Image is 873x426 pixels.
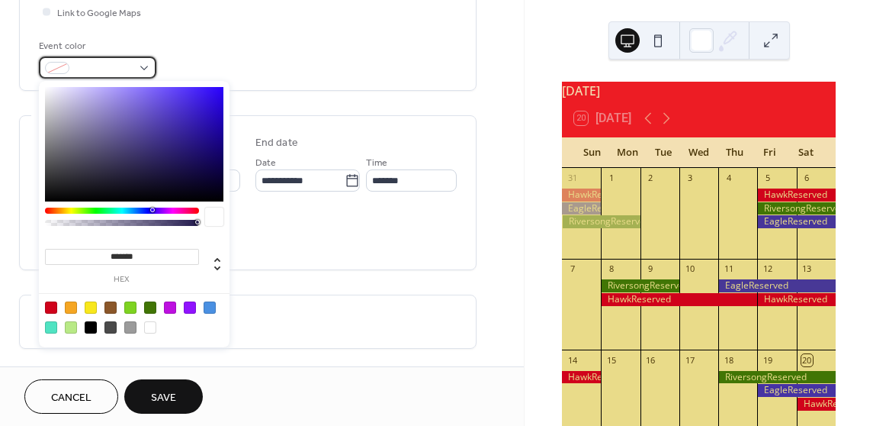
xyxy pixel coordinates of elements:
[562,202,601,215] div: EagleReserved
[144,321,156,334] div: #FFFFFF
[717,137,753,168] div: Thu
[45,276,199,284] label: hex
[610,137,646,168] div: Mon
[85,321,97,334] div: #000000
[57,5,141,21] span: Link to Google Maps
[562,82,836,100] div: [DATE]
[562,371,601,384] div: HawkReserved
[562,215,640,228] div: RiversongReserved
[718,371,836,384] div: RiversongReserved
[788,137,823,168] div: Sat
[723,173,734,184] div: 4
[24,379,118,414] button: Cancel
[255,155,276,171] span: Date
[104,321,117,334] div: #4A4A4A
[757,384,836,397] div: EagleReserved
[574,137,610,168] div: Sun
[684,263,695,275] div: 10
[124,321,136,334] div: #9B9B9B
[85,302,97,314] div: #F8E71C
[723,354,734,366] div: 18
[718,279,836,292] div: EagleReserved
[184,302,196,314] div: #9013FE
[645,173,656,184] div: 2
[723,263,734,275] div: 11
[801,354,813,366] div: 20
[65,321,77,334] div: #B8E986
[684,173,695,184] div: 3
[255,135,298,151] div: End date
[566,354,578,366] div: 14
[566,263,578,275] div: 7
[39,38,153,54] div: Event color
[104,302,117,314] div: #8B572A
[605,173,617,184] div: 1
[762,263,773,275] div: 12
[204,302,216,314] div: #4A90E2
[757,293,836,306] div: HawkReserved
[645,263,656,275] div: 9
[605,263,617,275] div: 8
[45,302,57,314] div: #D0021B
[562,189,601,202] div: HawkReserved
[566,173,578,184] div: 31
[151,390,176,406] span: Save
[144,302,156,314] div: #417505
[681,137,717,168] div: Wed
[797,398,836,411] div: HawkReserved
[801,263,813,275] div: 13
[605,354,617,366] div: 15
[684,354,695,366] div: 17
[366,155,387,171] span: Time
[124,379,203,414] button: Save
[645,354,656,366] div: 16
[757,202,836,215] div: RiversongReserved
[601,293,757,306] div: HawkReserved
[762,173,773,184] div: 5
[753,137,788,168] div: Fri
[601,279,679,292] div: RiversongReserved
[645,137,681,168] div: Tue
[757,215,836,228] div: EagleReserved
[51,390,91,406] span: Cancel
[801,173,813,184] div: 6
[124,302,136,314] div: #7ED321
[45,321,57,334] div: #50E3C2
[762,354,773,366] div: 19
[164,302,176,314] div: #BD10E0
[757,189,836,202] div: HawkReserved
[65,302,77,314] div: #F5A623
